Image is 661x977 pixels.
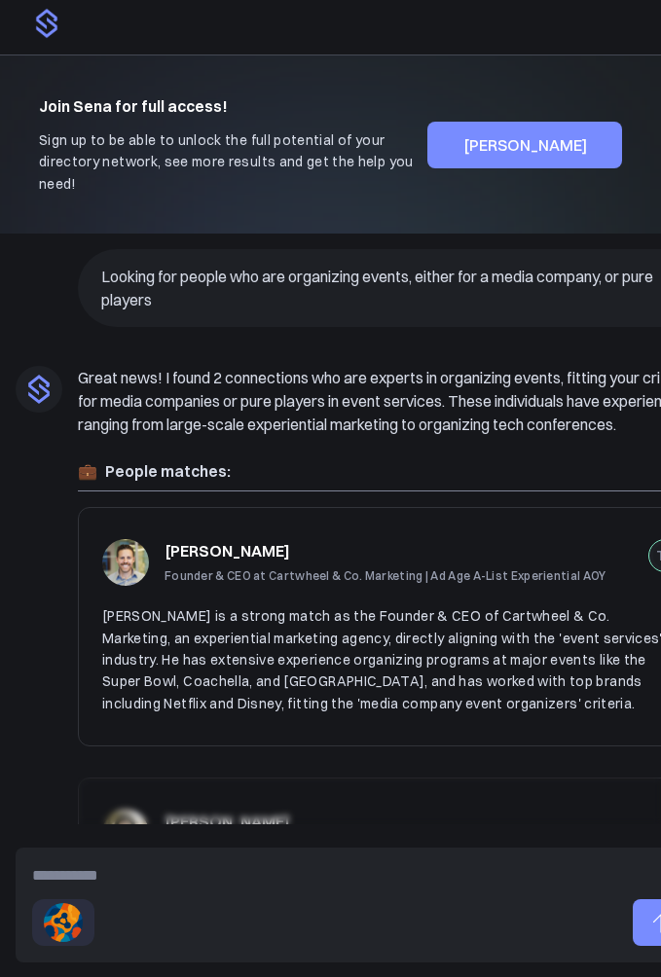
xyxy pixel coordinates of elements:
img: logo.png [31,8,62,39]
p: Sign up to be able to unlock the full potential of your directory network, see more results and g... [39,129,427,195]
h3: [PERSON_NAME] [165,539,290,562]
button: [PERSON_NAME] [427,122,622,168]
span: People matches: [105,461,231,481]
h4: Join Sena for full access! [39,94,427,118]
img: aee670946c5f9733c8ef872814810567c2c8f855.jpg [102,539,149,586]
img: 6gff4iocxuy891buyeergockefh7 [44,903,83,942]
p: Founder & CEO at Cartwheel & Co. Marketing | Ad Age A-List Experiential AOY [165,566,606,585]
